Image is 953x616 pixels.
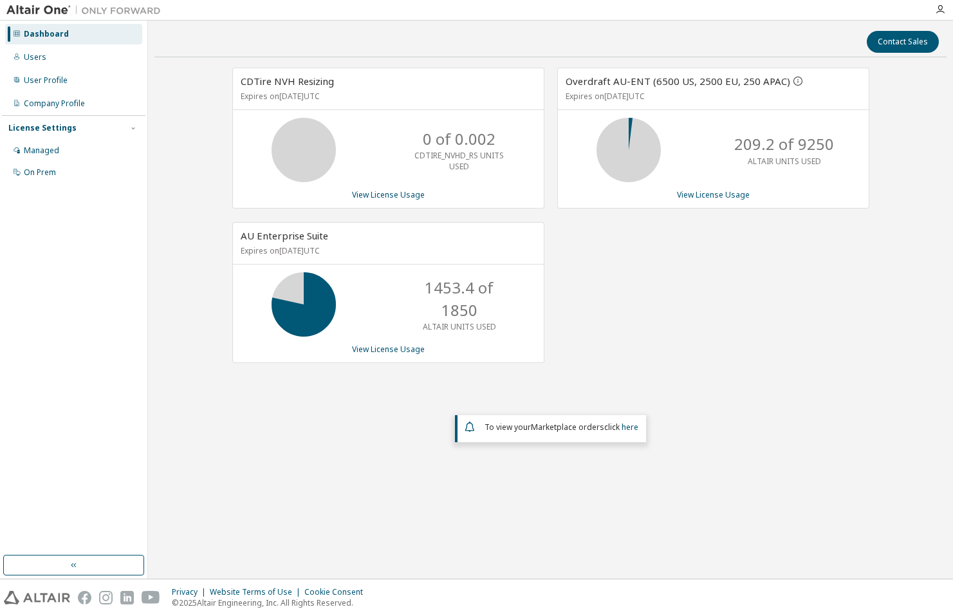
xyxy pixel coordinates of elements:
p: © 2025 Altair Engineering, Inc. All Rights Reserved. [172,597,371,608]
p: Expires on [DATE] UTC [241,245,533,256]
div: User Profile [24,75,68,86]
a: View License Usage [352,189,425,200]
img: youtube.svg [142,591,160,604]
a: View License Usage [352,344,425,355]
div: Cookie Consent [304,587,371,597]
p: 0 of 0.002 [423,128,495,150]
div: Privacy [172,587,210,597]
em: Marketplace orders [531,422,604,433]
p: ALTAIR UNITS USED [423,321,496,332]
p: Expires on [DATE] UTC [566,91,858,102]
label: Overdraft AU-ENT (6500 US, 2500 EU, 250 APAC) [566,75,793,88]
p: CDTIRE_NVHD_RS UNITS USED [408,150,511,172]
span: AU Enterprise Suite [241,229,328,242]
button: Contact Sales [867,31,939,53]
img: Altair One [6,4,167,17]
button: information [793,76,803,86]
div: Company Profile [24,98,85,109]
a: here [622,422,638,433]
img: instagram.svg [99,591,113,604]
p: 209.2 of 9250 [734,133,834,155]
img: facebook.svg [78,591,91,604]
div: Users [24,52,46,62]
span: To view your click [485,422,638,433]
p: Expires on [DATE] UTC [241,91,533,102]
span: CDTire NVH Resizing [241,75,334,88]
p: ALTAIR UNITS USED [748,156,821,167]
div: Managed [24,145,59,156]
p: 1453.4 of 1850 [408,277,511,321]
div: On Prem [24,167,56,178]
img: altair_logo.svg [4,591,70,604]
div: Website Terms of Use [210,587,304,597]
a: View License Usage [677,189,750,200]
div: Dashboard [24,29,69,39]
img: linkedin.svg [120,591,134,604]
div: License Settings [8,123,77,133]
